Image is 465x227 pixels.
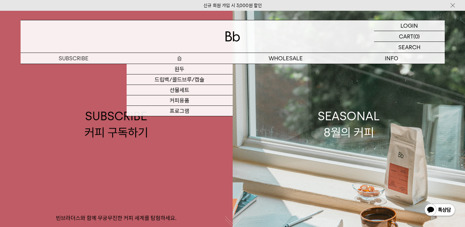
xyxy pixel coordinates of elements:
a: 커피용품 [127,95,233,106]
p: CART [399,31,413,42]
img: 로고 [225,31,240,42]
a: 신규 회원 가입 시 3,000원 할인 [203,3,262,8]
a: 원두 [127,64,233,74]
a: 프로그램 [127,106,233,116]
p: WHOLESALE [233,53,339,64]
a: SUBSCRIBE [21,53,127,64]
a: 선물세트 [127,85,233,95]
p: LOGIN [400,20,418,31]
img: 카카오톡 채널 1:1 채팅 버튼 [424,203,456,218]
p: INFO [339,53,445,64]
div: SEASONAL 8월의 커피 [318,108,380,141]
a: 숍 [127,53,233,64]
div: SUBSCRIBE 커피 구독하기 [85,108,148,141]
a: CART (0) [374,31,445,42]
p: (0) [413,31,420,42]
p: SEARCH [398,42,420,53]
a: LOGIN [374,20,445,31]
a: 드립백/콜드브루/캡슐 [127,74,233,85]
